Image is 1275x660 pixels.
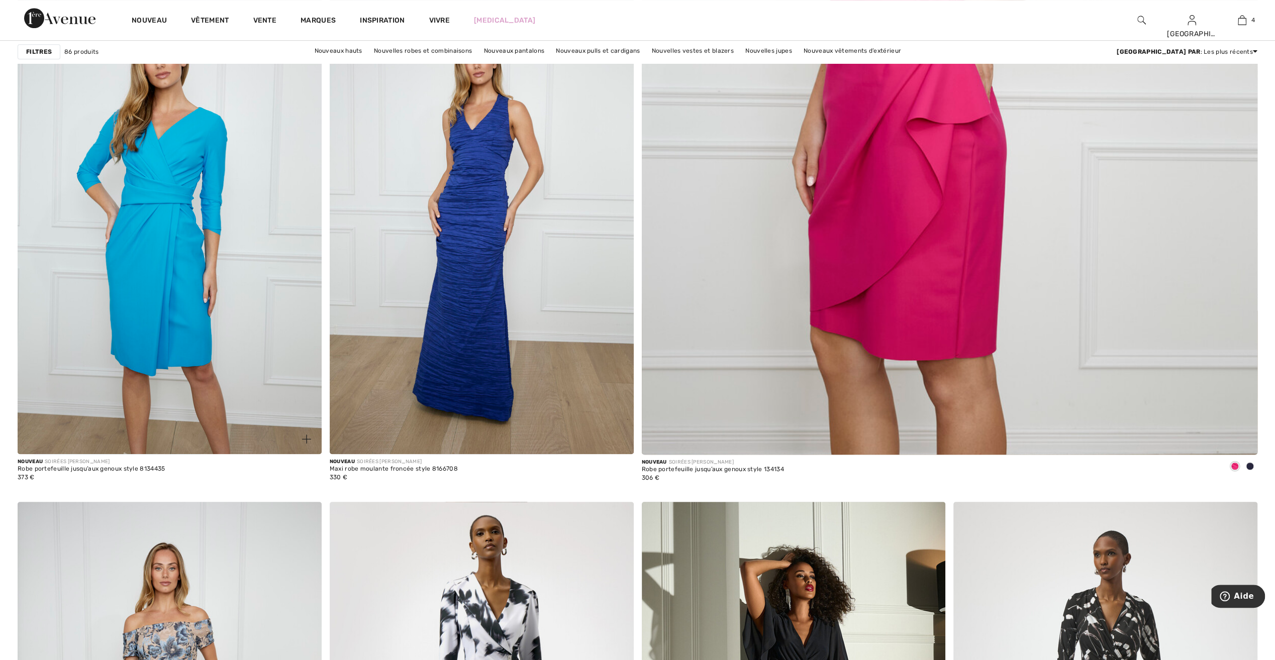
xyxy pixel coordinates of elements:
a: 4 [1217,14,1266,26]
div: [GEOGRAPHIC_DATA] [1167,29,1216,39]
span: 306 € [642,474,660,481]
span: 373 € [18,474,35,481]
img: plus_v2.svg [302,434,311,444]
span: 330 € [330,474,348,481]
span: 4 [1251,16,1255,25]
span: Inspiration [360,16,405,27]
a: Vente [253,16,277,27]
img: Mon sac [1238,14,1246,26]
iframe: Opens a widget where you can find more information [1211,585,1265,610]
div: Robe portefeuille jusqu’aux genoux style 134134 [642,466,784,473]
font: : Les plus récents [1117,48,1253,55]
div: SOIRÉES [PERSON_NAME] [18,458,165,466]
a: Sign In [1188,15,1196,25]
strong: Filtres [26,47,52,56]
div: Maxi robe moulante froncée style 8166708 [330,466,458,473]
a: Nouveaux pulls et cardigans [551,44,645,57]
div: Fushia [1227,459,1242,475]
img: Mes infos [1188,14,1196,26]
span: Nouveau [642,459,667,465]
a: Vivre [429,15,450,26]
a: [MEDICAL_DATA] [474,15,535,26]
a: Nouveaux hauts [309,44,367,57]
a: Vêtement [191,16,229,27]
div: SOIRÉES [PERSON_NAME] [642,459,784,466]
a: Nouveaux vêtements d’extérieur [799,44,906,57]
a: Nouveaux pantalons [479,44,549,57]
span: Nouveau [330,459,355,465]
span: 86 produits [64,47,99,56]
a: Nouveau [132,16,167,27]
img: Rechercher sur le site Web [1137,14,1146,26]
img: 1ère Avenue [24,8,95,28]
a: Marques [301,16,336,27]
a: Nouvelles robes et combinaisons [369,44,477,57]
a: Nouvelles jupes [740,44,797,57]
div: Robe portefeuille jusqu’aux genoux style 8134435 [18,466,165,473]
div: Navy [1242,459,1257,475]
strong: [GEOGRAPHIC_DATA] par [1117,48,1200,55]
div: SOIRÉES [PERSON_NAME] [330,458,458,466]
a: Nouvelles vestes et blazers [647,44,739,57]
span: Nouveau [18,459,43,465]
